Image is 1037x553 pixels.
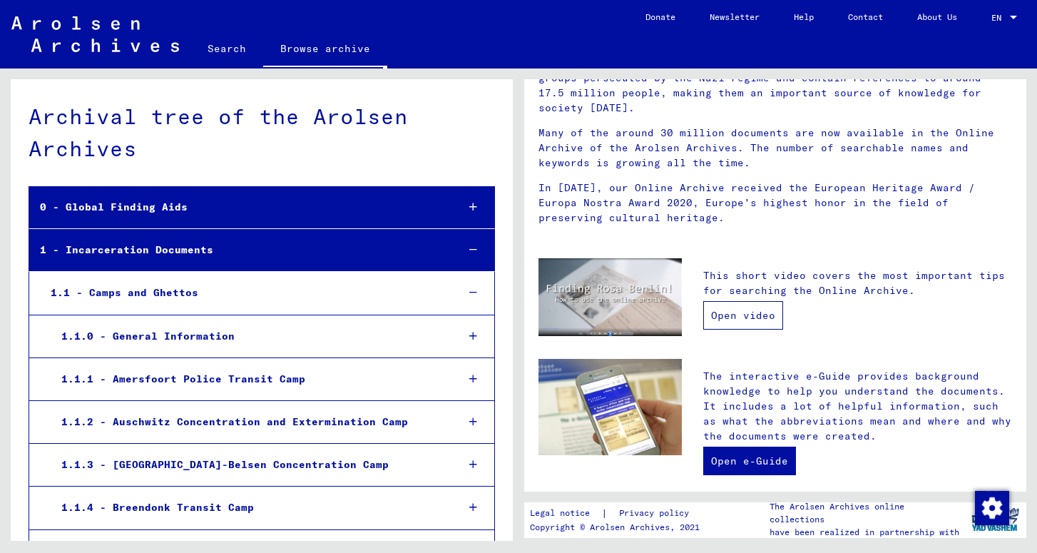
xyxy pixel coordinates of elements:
p: In [DATE], our Online Archive received the European Heritage Award / Europa Nostra Award 2020, Eu... [538,181,1012,225]
div: | [530,506,706,521]
a: Legal notice [530,506,601,521]
img: Change consent [975,491,1009,525]
a: Open e-Guide [703,447,796,475]
div: 1.1.0 - General Information [51,323,445,350]
p: have been realized in partnership with [770,526,964,539]
img: Arolsen_neg.svg [11,16,179,52]
div: 1 - Incarceration Documents [29,236,445,264]
img: eguide.jpg [538,359,682,455]
div: Archival tree of the Arolsen Archives [29,101,495,165]
a: Privacy policy [608,506,706,521]
div: 1.1 - Camps and Ghettos [40,279,445,307]
p: Copyright © Arolsen Archives, 2021 [530,521,706,534]
img: video.jpg [538,258,682,337]
p: The Arolsen Archives online collections [770,500,964,526]
div: 1.1.2 - Auschwitz Concentration and Extermination Camp [51,408,445,436]
a: Open video [703,301,783,330]
a: Browse archive [263,31,387,69]
img: yv_logo.png [969,502,1022,537]
div: 1.1.4 - Breendonk Transit Camp [51,494,445,522]
div: Change consent [974,490,1008,524]
div: 1.1.1 - Amersfoort Police Transit Camp [51,365,445,393]
span: EN [991,13,1007,23]
p: Many of the around 30 million documents are now available in the Online Archive of the Arolsen Ar... [538,126,1012,171]
div: 1.1.3 - [GEOGRAPHIC_DATA]-Belsen Concentration Camp [51,451,445,479]
a: Search [190,31,263,66]
p: The interactive e-Guide provides background knowledge to help you understand the documents. It in... [703,369,1012,444]
div: 0 - Global Finding Aids [29,193,445,221]
p: This short video covers the most important tips for searching the Online Archive. [703,268,1012,298]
